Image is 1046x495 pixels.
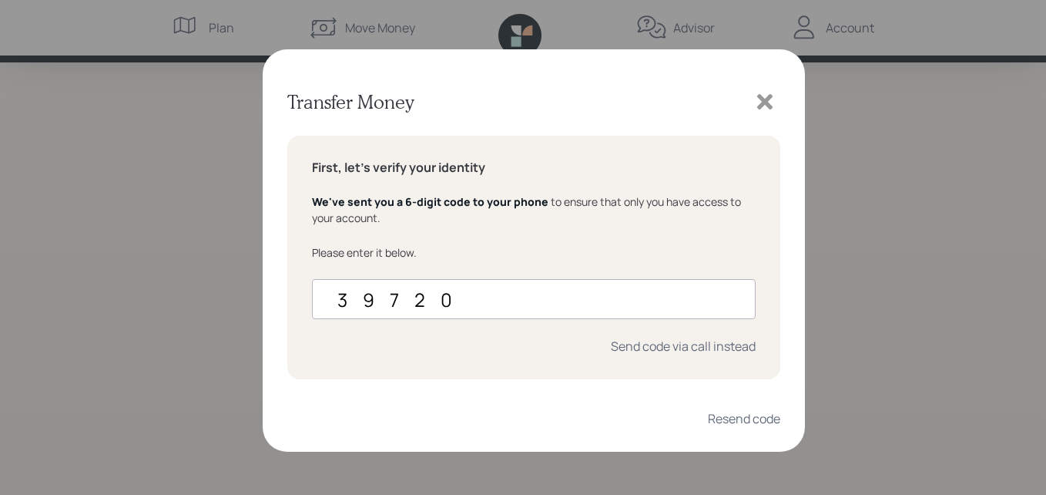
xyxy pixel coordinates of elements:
span: We've sent you a 6-digit code to your phone [312,194,548,209]
div: to ensure that only you have access to your account. [312,194,756,226]
div: Please enter it below. [312,244,756,261]
h5: First, let's verify your identity [312,160,756,175]
input: •••••• [312,279,756,319]
h3: Transfer Money [287,91,414,113]
div: Resend code [708,410,780,427]
div: Send code via call instead [611,338,756,355]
